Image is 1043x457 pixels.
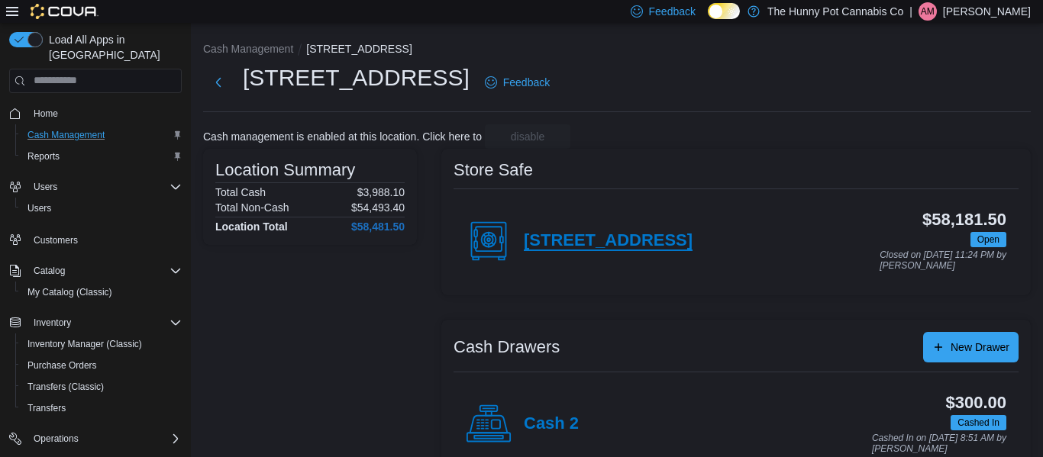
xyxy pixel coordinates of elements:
span: Operations [27,430,182,448]
h3: Store Safe [454,161,533,179]
span: Customers [27,230,182,249]
span: Open [977,233,999,246]
button: Inventory Manager (Classic) [15,333,188,355]
span: AM [921,2,935,21]
span: Home [34,108,58,120]
button: Catalog [3,260,188,282]
span: Transfers [27,402,66,414]
h6: Total Non-Cash [215,201,289,214]
button: Transfers [15,397,188,419]
button: Next [203,67,234,98]
p: Closed on [DATE] 11:24 PM by [PERSON_NAME] [880,250,1006,271]
p: The Hunny Pot Cannabis Co [767,2,903,21]
button: Reports [15,146,188,167]
span: Purchase Orders [27,359,97,372]
span: Load All Apps in [GEOGRAPHIC_DATA] [43,32,182,63]
span: disable [511,129,544,144]
button: Purchase Orders [15,355,188,376]
span: Catalog [27,262,182,280]
button: My Catalog (Classic) [15,282,188,303]
a: Purchase Orders [21,356,103,375]
span: Reports [21,147,182,166]
button: Operations [3,428,188,449]
h4: Cash 2 [524,414,579,434]
span: New Drawer [951,340,1009,355]
h4: Location Total [215,220,288,233]
h4: [STREET_ADDRESS] [524,231,693,251]
h3: $300.00 [946,394,1006,412]
span: Feedback [649,4,696,19]
div: Ashley Moase [919,2,937,21]
a: Customers [27,231,84,249]
span: Users [34,181,57,193]
input: Dark Mode [708,3,740,19]
span: Operations [34,433,79,445]
span: Users [21,199,182,217]
span: Customers [34,234,78,246]
span: Cash Management [21,126,182,144]
nav: An example of EuiBreadcrumbs [203,41,1031,60]
span: Reports [27,150,60,163]
p: [PERSON_NAME] [943,2,1031,21]
h3: $58,181.50 [922,211,1006,229]
button: Inventory [27,314,77,332]
span: Users [27,202,51,214]
button: disable [485,124,570,149]
h1: [STREET_ADDRESS] [243,63,470,93]
span: Feedback [503,75,550,90]
p: | [909,2,912,21]
span: Transfers [21,399,182,417]
span: Catalog [34,265,65,277]
button: Cash Management [203,43,293,55]
span: Users [27,178,182,196]
span: Cashed In [951,415,1006,430]
button: Customers [3,228,188,250]
p: Cashed In on [DATE] 8:51 AM by [PERSON_NAME] [872,433,1006,454]
span: Home [27,104,182,123]
a: Cash Management [21,126,111,144]
h4: $58,481.50 [351,220,405,233]
button: Cash Management [15,124,188,146]
span: Cash Management [27,129,105,141]
a: Home [27,105,64,123]
button: Transfers (Classic) [15,376,188,397]
span: Transfers (Classic) [21,378,182,396]
h6: Total Cash [215,186,266,198]
a: Reports [21,147,66,166]
a: Feedback [479,67,556,98]
span: My Catalog (Classic) [27,286,112,298]
span: Inventory [27,314,182,332]
button: Users [15,198,188,219]
button: New Drawer [923,332,1019,362]
p: $3,988.10 [357,186,405,198]
a: Users [21,199,57,217]
a: Inventory Manager (Classic) [21,335,148,353]
h3: Cash Drawers [454,338,560,356]
a: My Catalog (Classic) [21,283,118,301]
button: Home [3,102,188,124]
span: Dark Mode [708,19,709,20]
button: Catalog [27,262,71,280]
a: Transfers [21,399,72,417]
span: Transfers (Classic) [27,381,104,393]
img: Cova [31,4,98,19]
span: Inventory [34,317,71,329]
span: Open [970,232,1006,247]
span: Purchase Orders [21,356,182,375]
button: Users [3,176,188,198]
h3: Location Summary [215,161,355,179]
p: $54,493.40 [351,201,405,214]
button: Inventory [3,312,188,333]
span: Inventory Manager (Classic) [27,338,142,350]
button: Operations [27,430,85,448]
a: Transfers (Classic) [21,378,110,396]
span: My Catalog (Classic) [21,283,182,301]
p: Cash management is enabled at this location. Click here to [203,130,482,143]
span: Inventory Manager (Classic) [21,335,182,353]
button: [STREET_ADDRESS] [306,43,412,55]
button: Users [27,178,63,196]
span: Cashed In [957,416,999,430]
